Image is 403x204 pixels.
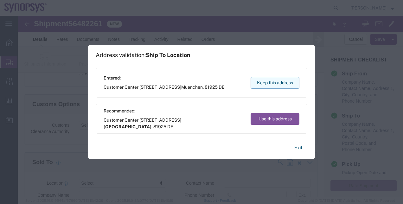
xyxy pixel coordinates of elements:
[289,142,307,153] button: Exit
[104,108,245,114] span: Recommended:
[104,75,225,81] span: Entered:
[153,124,166,129] span: 81925
[167,124,173,129] span: DE
[251,113,299,125] button: Use this address
[251,77,299,89] button: Keep this address
[181,85,203,90] span: Muenchen
[104,84,225,91] span: Customer Center [STREET_ADDRESS] ,
[104,117,245,130] span: Customer Center [STREET_ADDRESS] ,
[96,52,190,59] h1: Address validation:
[104,124,151,129] span: [GEOGRAPHIC_DATA]
[146,52,190,58] span: Ship To Location
[219,85,225,90] span: DE
[205,85,218,90] span: 81925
